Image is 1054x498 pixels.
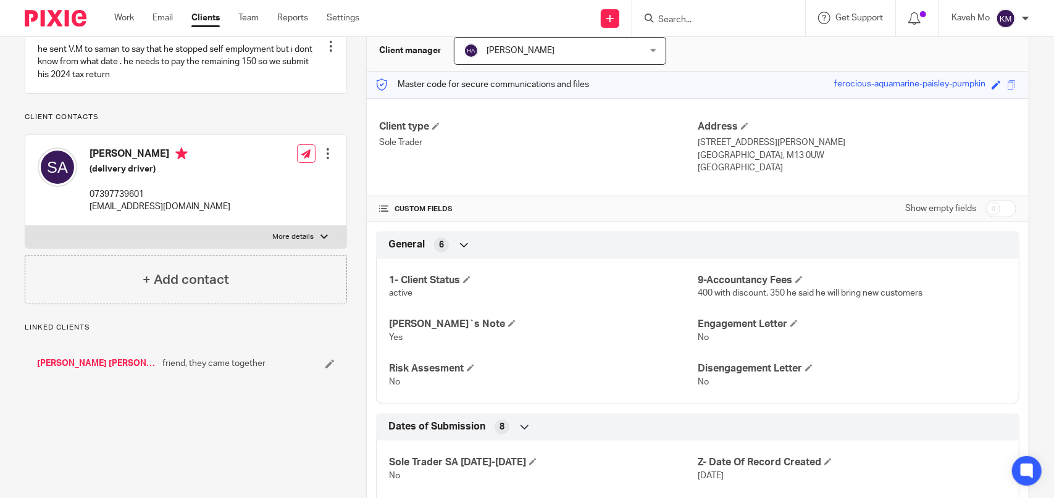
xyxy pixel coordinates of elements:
[376,78,589,91] p: Master code for secure communications and files
[698,274,1006,287] h4: 9-Accountancy Fees
[327,12,359,24] a: Settings
[191,12,220,24] a: Clients
[834,78,985,92] div: ferocious-aquamarine-paisley-pumpkin
[25,10,86,27] img: Pixie
[379,44,441,57] h3: Client manager
[464,43,479,58] img: svg%3E
[657,15,768,26] input: Search
[389,456,698,469] h4: Sole Trader SA [DATE]-[DATE]
[698,362,1006,375] h4: Disengagement Letter
[90,163,230,175] h5: (delivery driver)
[273,232,314,242] p: More details
[114,12,134,24] a: Work
[698,162,1016,174] p: [GEOGRAPHIC_DATA]
[90,188,230,201] p: 07397739601
[389,378,400,386] span: No
[162,357,266,370] span: friend, they came together
[389,471,400,480] span: No
[388,238,425,251] span: General
[277,12,308,24] a: Reports
[25,323,347,333] p: Linked clients
[439,239,444,251] span: 6
[238,12,259,24] a: Team
[698,120,1016,133] h4: Address
[38,147,77,187] img: svg%3E
[698,136,1016,149] p: [STREET_ADDRESS][PERSON_NAME]
[996,9,1016,28] img: svg%3E
[698,471,724,480] span: [DATE]
[905,202,976,215] label: Show empty fields
[698,333,709,342] span: No
[25,112,347,122] p: Client contacts
[37,357,156,370] a: [PERSON_NAME] [PERSON_NAME]
[143,270,229,289] h4: + Add contact
[698,149,1016,162] p: [GEOGRAPHIC_DATA], M13 0UW
[389,362,698,375] h4: Risk Assesment
[952,12,990,24] p: Kaveh Mo
[90,201,230,213] p: [EMAIL_ADDRESS][DOMAIN_NAME]
[389,318,698,331] h4: [PERSON_NAME]`s Note
[698,378,709,386] span: No
[379,120,698,133] h4: Client type
[698,318,1006,331] h4: Engagement Letter
[389,333,403,342] span: Yes
[388,420,485,433] span: Dates of Submission
[500,421,504,433] span: 8
[389,289,412,297] span: active
[389,274,698,287] h4: 1- Client Status
[379,136,698,149] p: Sole Trader
[90,147,230,163] h4: [PERSON_NAME]
[379,204,698,214] h4: CUSTOM FIELDS
[175,147,188,160] i: Primary
[487,46,554,55] span: [PERSON_NAME]
[698,456,1006,469] h4: Z- Date Of Record Created
[698,289,922,297] span: 400 with discount, 350 he said he will bring new customers
[153,12,173,24] a: Email
[835,14,883,22] span: Get Support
